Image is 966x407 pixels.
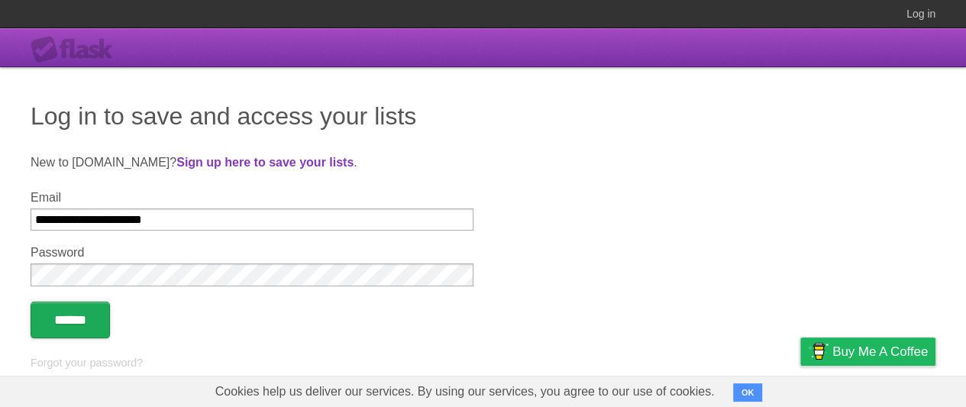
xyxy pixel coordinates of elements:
[176,156,354,169] a: Sign up here to save your lists
[31,36,122,63] div: Flask
[31,98,935,134] h1: Log in to save and access your lists
[31,191,473,205] label: Email
[31,153,935,172] p: New to [DOMAIN_NAME]? .
[808,338,829,364] img: Buy me a coffee
[31,357,143,369] a: Forgot your password?
[200,376,730,407] span: Cookies help us deliver our services. By using our services, you agree to our use of cookies.
[832,338,928,365] span: Buy me a coffee
[733,383,763,402] button: OK
[31,246,473,260] label: Password
[800,338,935,366] a: Buy me a coffee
